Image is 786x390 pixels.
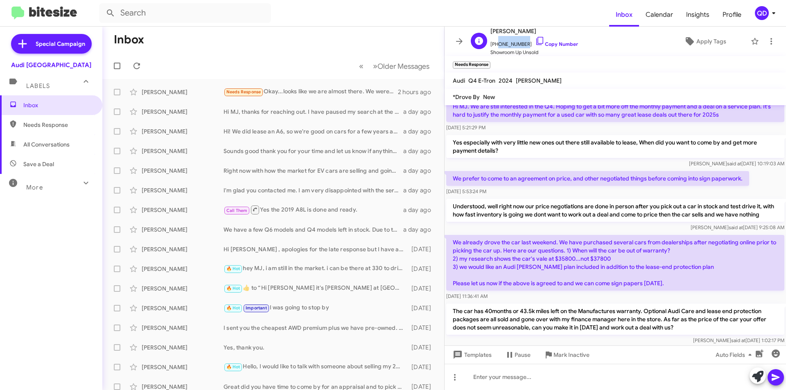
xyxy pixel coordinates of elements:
[453,61,490,69] small: Needs Response
[407,245,438,253] div: [DATE]
[142,363,224,371] div: [PERSON_NAME]
[398,88,438,96] div: 2 hours ago
[407,304,438,312] div: [DATE]
[224,225,403,234] div: We have a few Q6 models and Q4 models left in stock. Due to the inventory going fast we are leavi...
[224,205,403,215] div: Yes the 2019 A8L is done and ready.
[446,235,784,291] p: We already drove the car last weekend. We have purchased several cars from dealerships after nego...
[224,264,407,273] div: hey MJ, i am still in the market. i can be there at 330 to drive the q8 sportback?
[553,347,589,362] span: Mark Inactive
[373,61,377,71] span: »
[224,284,407,293] div: ​👍​ to “ Hi [PERSON_NAME] it's [PERSON_NAME] at [GEOGRAPHIC_DATA]. Can I get you any more info on...
[142,225,224,234] div: [PERSON_NAME]
[26,184,43,191] span: More
[23,101,93,109] span: Inbox
[407,343,438,352] div: [DATE]
[114,33,144,46] h1: Inbox
[226,305,240,311] span: 🔥 Hot
[11,61,91,69] div: Audi [GEOGRAPHIC_DATA]
[359,61,364,71] span: «
[355,58,434,74] nav: Page navigation example
[446,293,488,299] span: [DATE] 11:36:41 AM
[224,186,403,194] div: I'm glad you contacted me. I am very disappointed with the service I received, not only at [GEOGR...
[142,206,224,214] div: [PERSON_NAME]
[453,77,465,84] span: Audi
[377,62,429,71] span: Older Messages
[224,127,403,135] div: Hi! We did lease an A6, so we're good on cars for a few years at least
[23,160,54,168] span: Save a Deal
[663,34,747,49] button: Apply Tags
[142,186,224,194] div: [PERSON_NAME]
[36,40,85,48] span: Special Campaign
[516,77,562,84] span: [PERSON_NAME]
[403,108,438,116] div: a day ago
[709,347,761,362] button: Auto Fields
[142,265,224,273] div: [PERSON_NAME]
[446,199,784,222] p: Understood, well right now our price negotiations are done in person after you pick out a car in ...
[407,265,438,273] div: [DATE]
[446,188,486,194] span: [DATE] 5:53:24 PM
[499,77,513,84] span: 2024
[142,127,224,135] div: [PERSON_NAME]
[537,347,596,362] button: Mark Inactive
[224,87,398,97] div: Okay...looks like we are almost there. We were already offered the lease end protection from your...
[729,224,743,230] span: said at
[446,171,749,186] p: We prefer to come to an agreement on price, and other negotiated things before coming into sign p...
[403,206,438,214] div: a day ago
[446,304,784,335] p: The car has 40months or 43.5k miles left on the Manufactures warranty. Optional Audi Care and lea...
[468,77,495,84] span: Q4 E-Tron
[693,337,784,343] span: [PERSON_NAME] [DATE] 1:02:17 PM
[716,3,748,27] a: Profile
[490,26,578,36] span: [PERSON_NAME]
[498,347,537,362] button: Pause
[609,3,639,27] a: Inbox
[403,147,438,155] div: a day ago
[731,337,745,343] span: said at
[407,363,438,371] div: [DATE]
[23,140,70,149] span: All Conversations
[727,160,741,167] span: said at
[446,124,486,131] span: [DATE] 5:21:29 PM
[26,82,50,90] span: Labels
[490,36,578,48] span: [PHONE_NUMBER]
[403,225,438,234] div: a day ago
[403,127,438,135] div: a day ago
[142,245,224,253] div: [PERSON_NAME]
[691,224,784,230] span: [PERSON_NAME] [DATE] 9:25:08 AM
[23,121,93,129] span: Needs Response
[142,284,224,293] div: [PERSON_NAME]
[224,343,407,352] div: Yes, thank you.
[407,284,438,293] div: [DATE]
[680,3,716,27] a: Insights
[142,167,224,175] div: [PERSON_NAME]
[445,347,498,362] button: Templates
[142,88,224,96] div: [PERSON_NAME]
[226,364,240,370] span: 🔥 Hot
[446,135,784,158] p: Yes especially with very little new ones out there still available to lease, When did you want to...
[535,41,578,47] a: Copy Number
[226,208,248,213] span: Call Them
[226,286,240,291] span: 🔥 Hot
[226,266,240,271] span: 🔥 Hot
[689,160,784,167] span: [PERSON_NAME] [DATE] 10:19:03 AM
[142,108,224,116] div: [PERSON_NAME]
[446,99,784,122] p: Hi MJ. We are still interested in the Q4. Hoping to get a bit more off the monthly payment and a ...
[639,3,680,27] a: Calendar
[224,108,403,116] div: Hi MJ, thanks for reaching out. I have paused my search at the moment. Best wishes.
[224,324,407,332] div: I sent you the cheapest AWD premium plus we have pre-owned. If you saw a different one you liked ...
[515,347,531,362] span: Pause
[224,147,403,155] div: Sounds good thank you for your time and let us know if anything changes.
[226,89,261,95] span: Needs Response
[354,58,368,74] button: Previous
[451,347,492,362] span: Templates
[483,93,495,101] span: New
[716,347,755,362] span: Auto Fields
[490,48,578,56] span: Showroom Up Unsold
[403,186,438,194] div: a day ago
[224,167,403,175] div: Right now with how the market for EV cars are selling and going fast we are leaving price negotia...
[403,167,438,175] div: a day ago
[142,147,224,155] div: [PERSON_NAME]
[11,34,92,54] a: Special Campaign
